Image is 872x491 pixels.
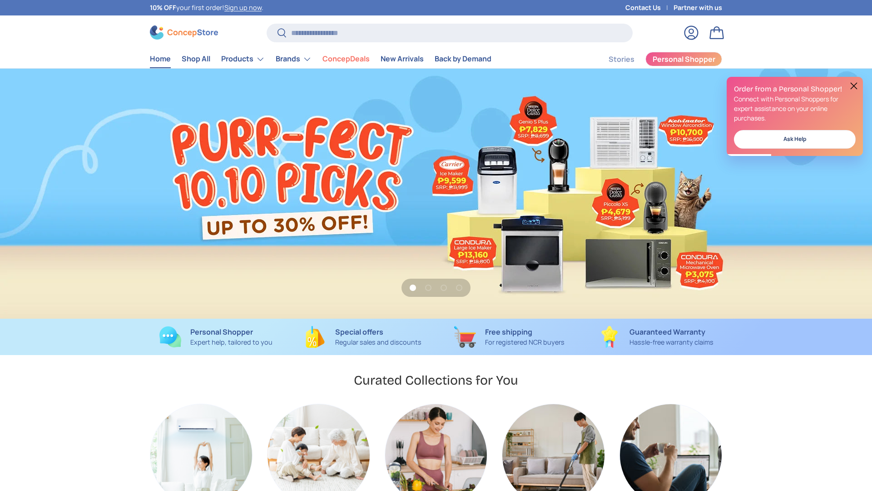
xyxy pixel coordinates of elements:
[653,55,715,63] span: Personal Shopper
[674,3,722,13] a: Partner with us
[150,50,171,68] a: Home
[276,50,312,68] a: Brands
[182,50,210,68] a: Shop All
[150,3,263,13] p: your first order! .
[381,50,424,68] a: New Arrivals
[734,84,856,94] h2: Order from a Personal Shopper!
[270,50,317,68] summary: Brands
[224,3,262,12] a: Sign up now
[435,50,491,68] a: Back by Demand
[354,372,518,389] h2: Curated Collections for You
[609,50,634,68] a: Stories
[629,337,713,347] p: Hassle-free warranty claims
[625,3,674,13] a: Contact Us
[335,327,383,337] strong: Special offers
[297,326,429,348] a: Special offers Regular sales and discounts
[734,130,856,149] a: Ask Help
[221,50,265,68] a: Products
[645,52,722,66] a: Personal Shopper
[443,326,575,348] a: Free shipping For registered NCR buyers
[734,94,856,123] p: Connect with Personal Shoppers for expert assistance on your online purchases.
[335,337,421,347] p: Regular sales and discounts
[216,50,270,68] summary: Products
[190,327,253,337] strong: Personal Shopper
[150,326,282,348] a: Personal Shopper Expert help, tailored to you
[190,337,272,347] p: Expert help, tailored to you
[485,337,565,347] p: For registered NCR buyers
[587,50,722,68] nav: Secondary
[590,326,722,348] a: Guaranteed Warranty Hassle-free warranty claims
[150,50,491,68] nav: Primary
[322,50,370,68] a: ConcepDeals
[485,327,532,337] strong: Free shipping
[150,3,176,12] strong: 10% OFF
[150,25,218,40] img: ConcepStore
[629,327,705,337] strong: Guaranteed Warranty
